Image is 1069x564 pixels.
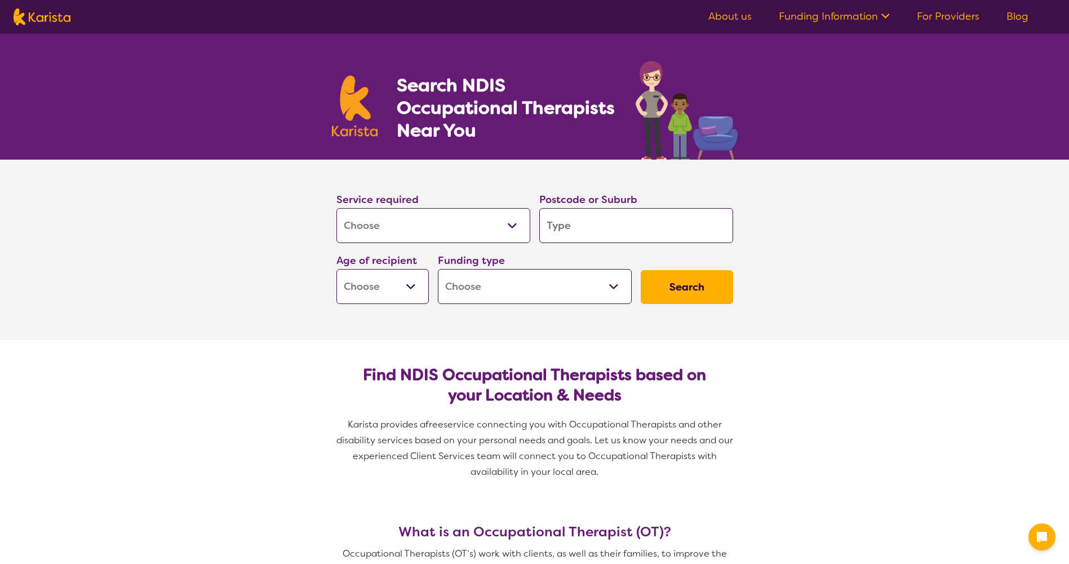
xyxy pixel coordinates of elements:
[438,254,505,267] label: Funding type
[779,10,890,23] a: Funding Information
[332,76,378,136] img: Karista logo
[348,418,425,430] span: Karista provides a
[636,61,738,160] img: occupational-therapy
[336,193,419,206] label: Service required
[345,365,724,406] h2: Find NDIS Occupational Therapists based on your Location & Needs
[397,74,616,142] h1: Search NDIS Occupational Therapists Near You
[917,10,979,23] a: For Providers
[641,270,733,304] button: Search
[14,8,70,25] img: Karista logo
[539,208,733,243] input: Type
[539,193,637,206] label: Postcode or Suburb
[336,254,417,267] label: Age of recipient
[425,418,443,430] span: free
[708,10,752,23] a: About us
[336,418,735,478] span: service connecting you with Occupational Therapists and other disability services based on your p...
[332,524,738,540] h3: What is an Occupational Therapist (OT)?
[1006,10,1028,23] a: Blog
